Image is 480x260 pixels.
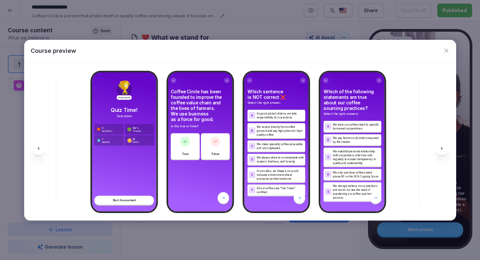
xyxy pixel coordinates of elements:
p: All our coffees are "Fair Trade" certified. [257,186,304,194]
p: Points [133,140,139,143]
p: Description [111,114,137,118]
p: B [327,138,329,141]
p: Attempt [102,140,109,143]
p: Assessment [117,95,132,100]
img: assessment_attempt.svg [97,138,101,142]
p: C [251,145,253,147]
p: In our cafes, we shape a cozy and inclusive environment where everyone can feel welcome. [257,169,304,180]
h4: Which of the following statements are true about our coffee sourcing practices? [324,89,381,111]
p: Select the right answer. [248,100,305,105]
div: Start Assessment [94,196,154,205]
p: B [251,129,253,132]
p: F [251,189,253,191]
p: 15 [133,137,139,140]
p: E [251,173,253,176]
p: As good global citizens, we take responsibility for our actions. [257,111,304,119]
p: C [327,156,329,159]
p: We make specialty coffee accessible and uncomplicated. [257,142,304,150]
p: We always strive to communicate with respect, kindness, and honesty. [257,155,304,163]
h4: Coffee Circle has been founded to improve the coffee value chain and the lives of farmers. We use... [171,89,230,122]
img: assessment_coin.svg [127,138,132,143]
img: assessment_question.svg [97,127,101,131]
p: D [327,173,329,176]
p: 90 % [133,126,141,129]
p: D [251,158,253,161]
p: False [211,151,219,156]
p: To pass [133,129,141,132]
p: We strongly believe in our practices and we do not see the need of questioning our coffee purchas... [333,184,380,199]
p: A [251,114,253,117]
p: Course preview [31,46,76,55]
p: We establish personal relationship with our partners, which we visit regularly to ensure transpar... [333,149,380,165]
p: Is this true or false? [171,124,230,129]
p: Questions [102,129,112,132]
h4: Which sentence is NOT correct ❌ [248,89,305,100]
p: 1 [102,137,109,140]
p: We only purchase coffees rated above 80 on the SCA Cupping Score. [333,170,380,178]
p: True [182,151,188,156]
p: E [327,190,329,193]
p: A [327,125,329,128]
p: We pay farmers only what is required by the market. [333,136,380,144]
p: We source directly from coffee growers and pay high prices for high-quality coffee. [257,125,304,136]
p: 3 [102,126,112,129]
img: assessment_check.svg [127,127,131,131]
img: trophy.png [116,79,132,96]
p: We trace our coffees back to specific farms and cooperatives. [333,122,380,130]
p: Quiz Time! [111,107,137,113]
p: Select the right answers. [324,112,381,116]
